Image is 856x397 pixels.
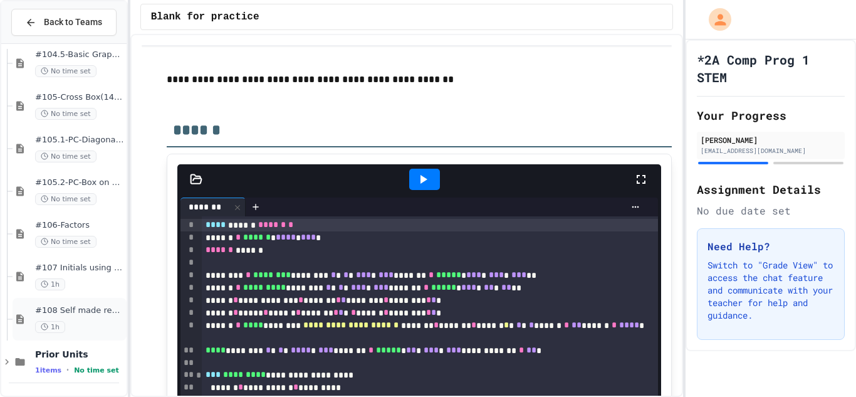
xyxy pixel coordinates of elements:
span: 1 items [35,366,61,374]
button: Back to Teams [11,9,117,36]
span: #104.5-Basic Graphics Review [35,50,124,60]
div: [EMAIL_ADDRESS][DOMAIN_NAME] [701,146,841,156]
span: #106-Factors [35,220,124,231]
h1: *2A Comp Prog 1 STEM [697,51,845,86]
span: 1h [35,278,65,290]
div: No due date set [697,203,845,218]
div: My Account [696,5,734,34]
h2: Your Progress [697,107,845,124]
span: No time set [35,65,97,77]
span: • [66,365,69,375]
span: #108 Self made review (15pts) [35,305,124,316]
span: 1h [35,321,65,333]
div: [PERSON_NAME] [701,134,841,146]
h3: Need Help? [707,239,834,254]
span: No time set [74,366,119,374]
span: #105.1-PC-Diagonal line [35,135,124,146]
p: Switch to "Grade View" to access the chat feature and communicate with your teacher for help and ... [707,259,834,322]
span: #107 Initials using shapes [35,263,124,273]
span: Prior Units [35,349,124,360]
h2: Assignment Details [697,181,845,198]
span: #105-Cross Box(14pts) [35,92,124,103]
span: #105.2-PC-Box on Box [35,177,124,188]
span: No time set [35,108,97,120]
span: Back to Teams [44,16,102,29]
span: No time set [35,151,97,162]
span: No time set [35,193,97,205]
span: No time set [35,236,97,248]
span: Blank for practice [151,9,259,24]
